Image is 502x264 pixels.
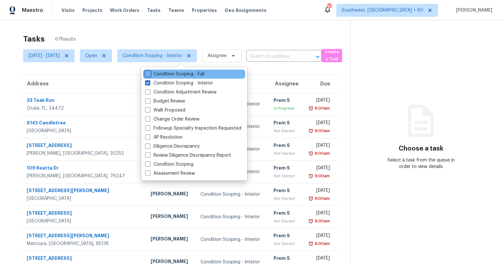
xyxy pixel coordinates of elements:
div: [PERSON_NAME], [GEOGRAPHIC_DATA], 30253 [27,150,140,157]
div: Prem S [274,120,296,128]
div: Not Started [274,195,296,202]
div: 9:00am [313,218,330,224]
div: Prem S [274,232,296,240]
label: AP Resolution [145,134,182,141]
div: 6142 Candletree [27,120,140,128]
th: Address [21,75,145,93]
span: 67 Results [55,36,76,43]
img: Overdue Alarm Icon [308,195,313,202]
button: Create a Task [321,49,342,62]
div: [GEOGRAPHIC_DATA] [27,195,140,202]
div: Condition Scoping - Interior [200,214,263,220]
label: Budget Review [145,98,185,104]
label: Followup Specialty Inspection Requested [145,125,241,132]
div: [PERSON_NAME] [151,236,190,244]
div: Maricopa, [GEOGRAPHIC_DATA], 85138 [27,240,140,247]
div: Not Started [274,173,296,179]
div: Prem S [274,142,296,150]
div: [PERSON_NAME], [GEOGRAPHIC_DATA], 76247 [27,173,140,179]
button: Open [313,52,322,61]
label: Walk Proposed [145,107,185,113]
input: Search by address [246,52,303,62]
div: 9:00am [313,150,330,157]
th: Due [301,75,340,93]
div: [DATE] [306,187,330,195]
div: [DATE] [306,142,330,150]
img: Overdue Alarm Icon [308,173,313,179]
img: Overdue Alarm Icon [308,240,313,247]
div: Prem S [274,187,296,195]
span: Maestro [22,7,43,14]
div: [DATE] [306,210,330,218]
span: Tasks [147,8,161,13]
div: Condition Scoping - Interior [200,236,263,243]
span: Projects [82,7,102,14]
span: [DATE] - [DATE] [29,53,60,59]
label: Assessment Review [145,170,195,177]
div: Prem S [274,97,296,105]
div: [PERSON_NAME] [151,191,190,199]
span: Open [85,53,97,59]
div: 9:00am [313,128,330,134]
div: [GEOGRAPHIC_DATA] [27,218,140,224]
img: Overdue Alarm Icon [308,105,313,112]
div: Prem S [274,210,296,218]
div: Not Started [274,218,296,224]
span: Teams [168,7,184,14]
div: Condition Scoping - Interior [200,191,263,198]
div: 33 Teak Run [27,97,140,105]
div: [DATE] [306,165,330,173]
span: [PERSON_NAME] [453,7,492,14]
img: Overdue Alarm Icon [308,128,313,134]
span: Assignee [208,53,227,59]
div: Prem S [274,165,296,173]
div: 9:00am [313,240,330,247]
span: Southwest, [GEOGRAPHIC_DATA] + 60 [342,7,423,14]
div: 9:00am [313,105,330,112]
div: 9:00am [313,195,330,202]
h2: Tasks [23,36,45,42]
span: Condition Scoping - Interior [123,53,182,59]
h3: Choose a task [399,145,443,152]
div: [STREET_ADDRESS] [27,210,140,218]
label: Change Order Review [145,116,200,122]
div: Ocala, FL, 34472 [27,105,140,112]
div: [STREET_ADDRESS][PERSON_NAME] [27,232,140,240]
div: 722 [327,4,331,10]
span: Visits [61,7,75,14]
div: [DATE] [306,232,330,240]
div: [STREET_ADDRESS] [27,255,140,263]
div: [DATE] [306,97,330,105]
div: [STREET_ADDRESS][PERSON_NAME] [27,187,140,195]
div: Select a task from the queue in order to view details [386,157,456,170]
div: Not Started [274,128,296,134]
div: [PERSON_NAME] [151,213,190,221]
label: Condition Scoping - Interior [145,80,213,86]
div: [STREET_ADDRESS] [27,142,140,150]
div: Prem S [274,255,296,263]
div: 109 Reatta Dr [27,165,140,173]
div: In Progress [274,105,296,112]
span: Work Orders [110,7,139,14]
div: Not Started [274,240,296,247]
div: [DATE] [306,120,330,128]
label: Diligence Discrepancy [145,143,200,150]
label: Condition Scoping - Full [145,71,204,77]
img: Overdue Alarm Icon [308,218,313,224]
div: Not Started [274,150,296,157]
div: 9:00am [313,173,330,179]
label: Condition Adjustment Review [145,89,217,95]
img: Overdue Alarm Icon [308,150,313,157]
div: [GEOGRAPHIC_DATA] [27,128,140,134]
div: [DATE] [306,255,330,263]
label: Condition Scoping [145,161,193,168]
label: Review Diligence Discrepancy Report [145,152,231,159]
span: Create a Task [325,48,339,63]
span: Geo Assignments [225,7,266,14]
span: Properties [192,7,217,14]
th: Assignee [268,75,301,93]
